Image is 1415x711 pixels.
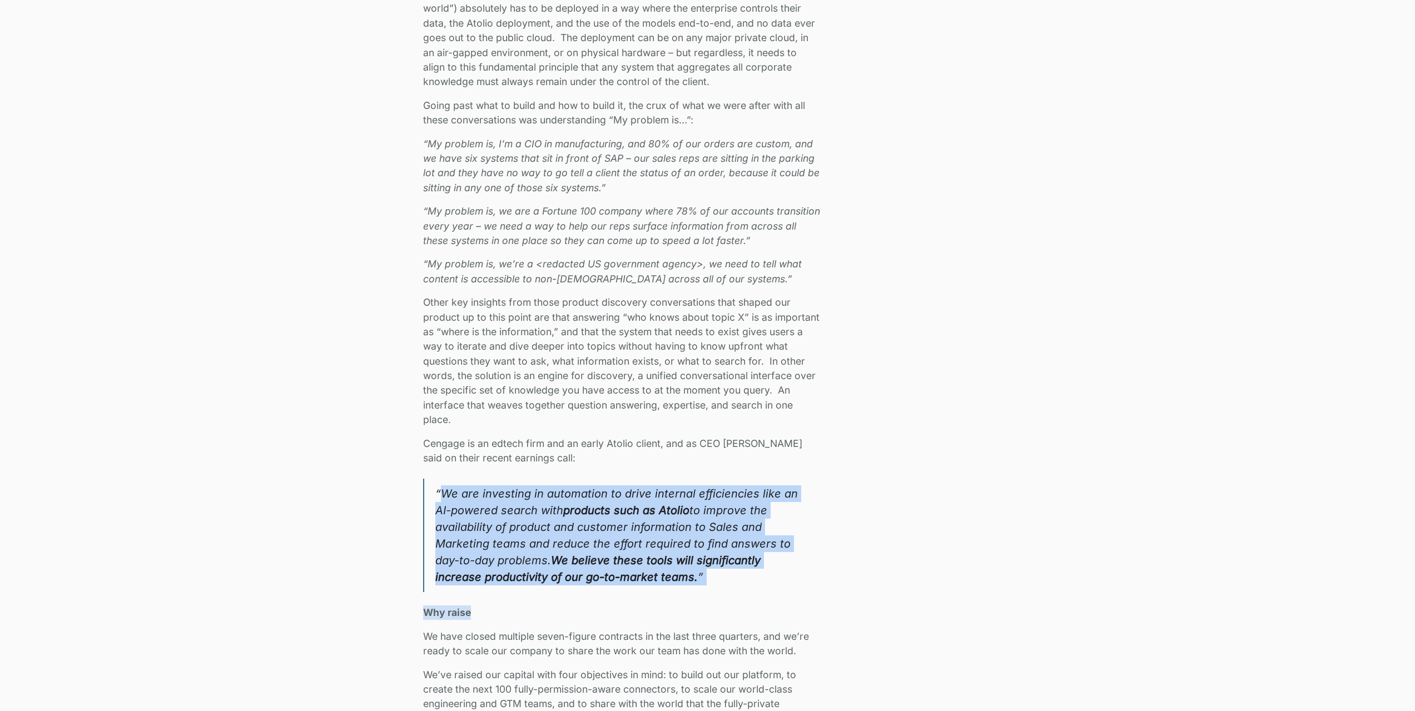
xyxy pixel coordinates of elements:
em: “My problem is, I’m a CIO in manufacturing, and 80% of our orders are custom, and we have six sys... [423,138,820,193]
p: We have closed multiple seven-figure contracts in the last three quarters, and we’re ready to sca... [423,629,820,659]
strong: We believe these tools will significantly increase productivity of our go-to-market teams. [435,554,761,584]
em: “My problem is, we’re a <redacted US government agency>, we need to tell what content is accessib... [423,258,802,284]
blockquote: “We are investing in automation to drive internal efficiencies like an AI-powered search with to ... [423,479,820,592]
p: Going past what to build and how to build it, the crux of what we were after with all these conve... [423,98,820,128]
iframe: Chat Widget [1359,658,1415,711]
p: Other key insights from those product discovery conversations that shaped our product up to this ... [423,295,820,427]
em: “My problem is, we are a Fortune 100 company where 78% of our accounts transition every year – we... [423,205,820,246]
strong: products such as Atolio [563,504,689,517]
p: Cengage is an edtech firm and an early Atolio client, and as CEO [PERSON_NAME] said on their rece... [423,436,820,466]
strong: Why raise [423,606,471,618]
